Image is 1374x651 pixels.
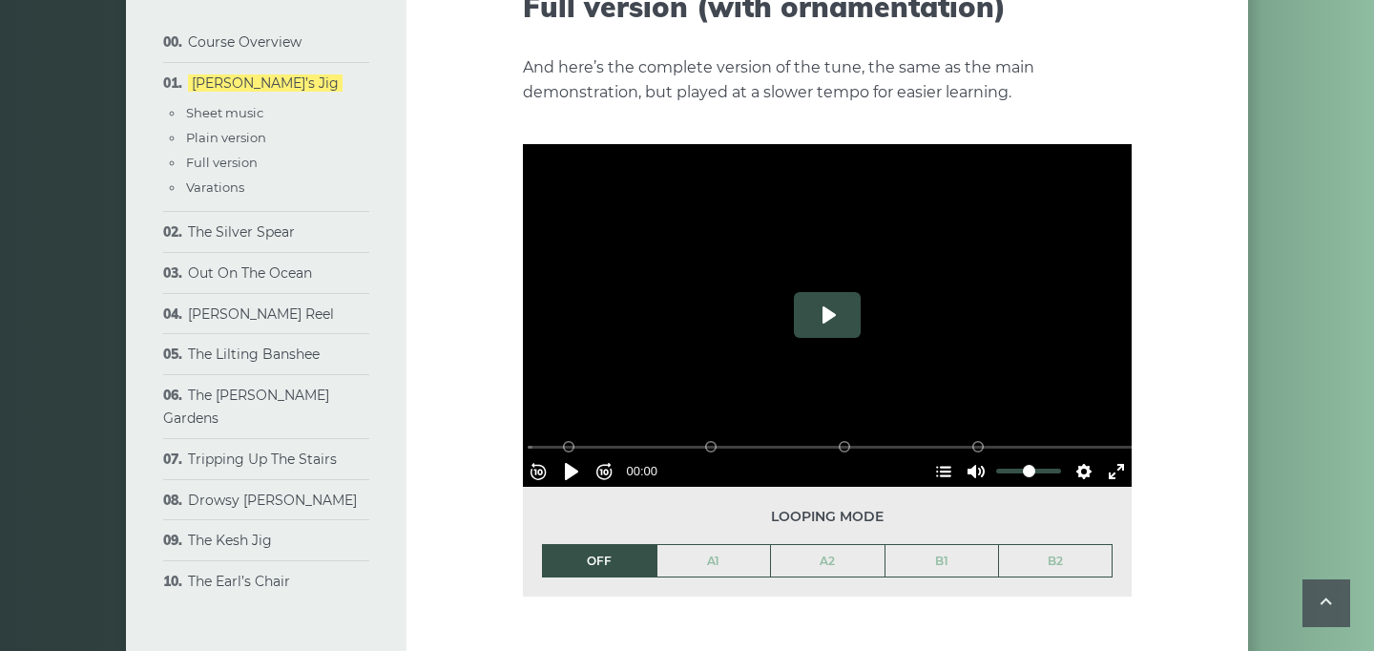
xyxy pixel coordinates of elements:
[186,105,263,120] a: Sheet music
[188,573,290,590] a: The Earl’s Chair
[186,179,244,195] a: Varations
[999,545,1112,577] a: B2
[188,74,343,92] a: [PERSON_NAME]’s Jig
[188,264,312,282] a: Out On The Ocean
[657,545,771,577] a: A1
[188,532,272,549] a: The Kesh Jig
[188,33,302,51] a: Course Overview
[542,506,1113,528] span: Looping mode
[188,305,334,323] a: [PERSON_NAME] Reel
[771,545,885,577] a: A2
[186,130,266,145] a: Plain version
[188,492,357,509] a: Drowsy [PERSON_NAME]
[186,155,258,170] a: Full version
[163,387,329,427] a: The [PERSON_NAME] Gardens
[188,346,320,363] a: The Lilting Banshee
[188,451,337,468] a: Tripping Up The Stairs
[523,55,1132,105] p: And here’s the complete version of the tune, the same as the main demonstration, but played at a ...
[188,223,295,241] a: The Silver Spear
[885,545,999,577] a: B1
